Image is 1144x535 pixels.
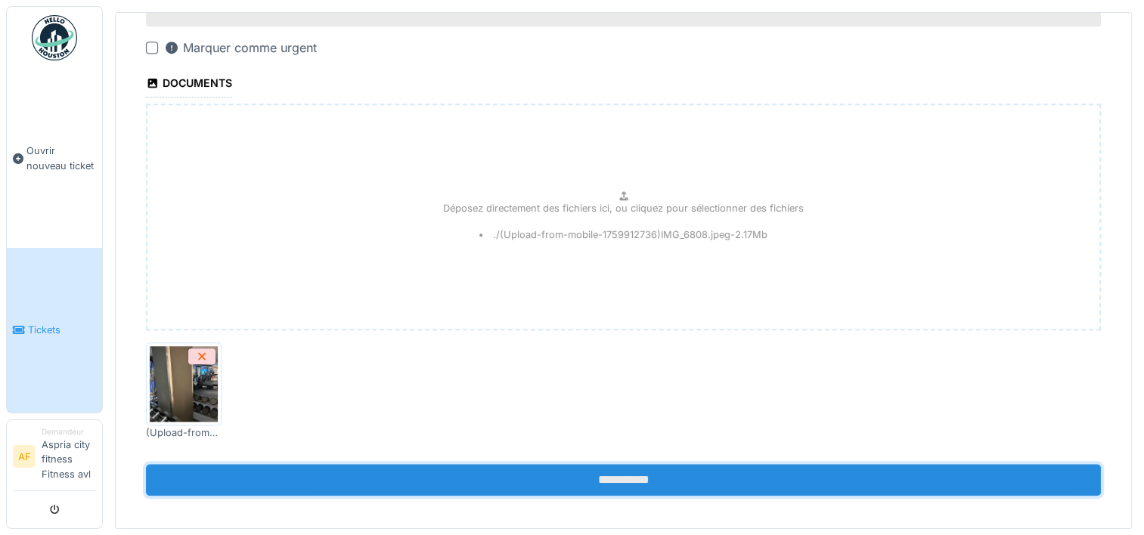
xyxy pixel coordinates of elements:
[146,425,222,440] div: (Upload-from-mobile-1759912736)IMG_6808.jpeg
[7,69,102,248] a: Ouvrir nouveau ticket
[13,445,36,468] li: AF
[164,39,317,57] div: Marquer comme urgent
[26,144,96,172] span: Ouvrir nouveau ticket
[32,15,77,60] img: Badge_color-CXgf-gQk.svg
[146,72,232,97] div: Documents
[42,426,96,438] div: Demandeur
[443,201,804,215] p: Déposez directement des fichiers ici, ou cliquez pour sélectionner des fichiers
[28,323,96,337] span: Tickets
[42,426,96,487] li: Aspria city fitness Fitness avl
[479,227,767,242] li: ./(Upload-from-mobile-1759912736)IMG_6808.jpeg - 2.17 Mb
[150,346,218,422] img: 44ws6ncxxzijqktr83qlizzwcfsh
[7,248,102,413] a: Tickets
[13,426,96,491] a: AF DemandeurAspria city fitness Fitness avl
